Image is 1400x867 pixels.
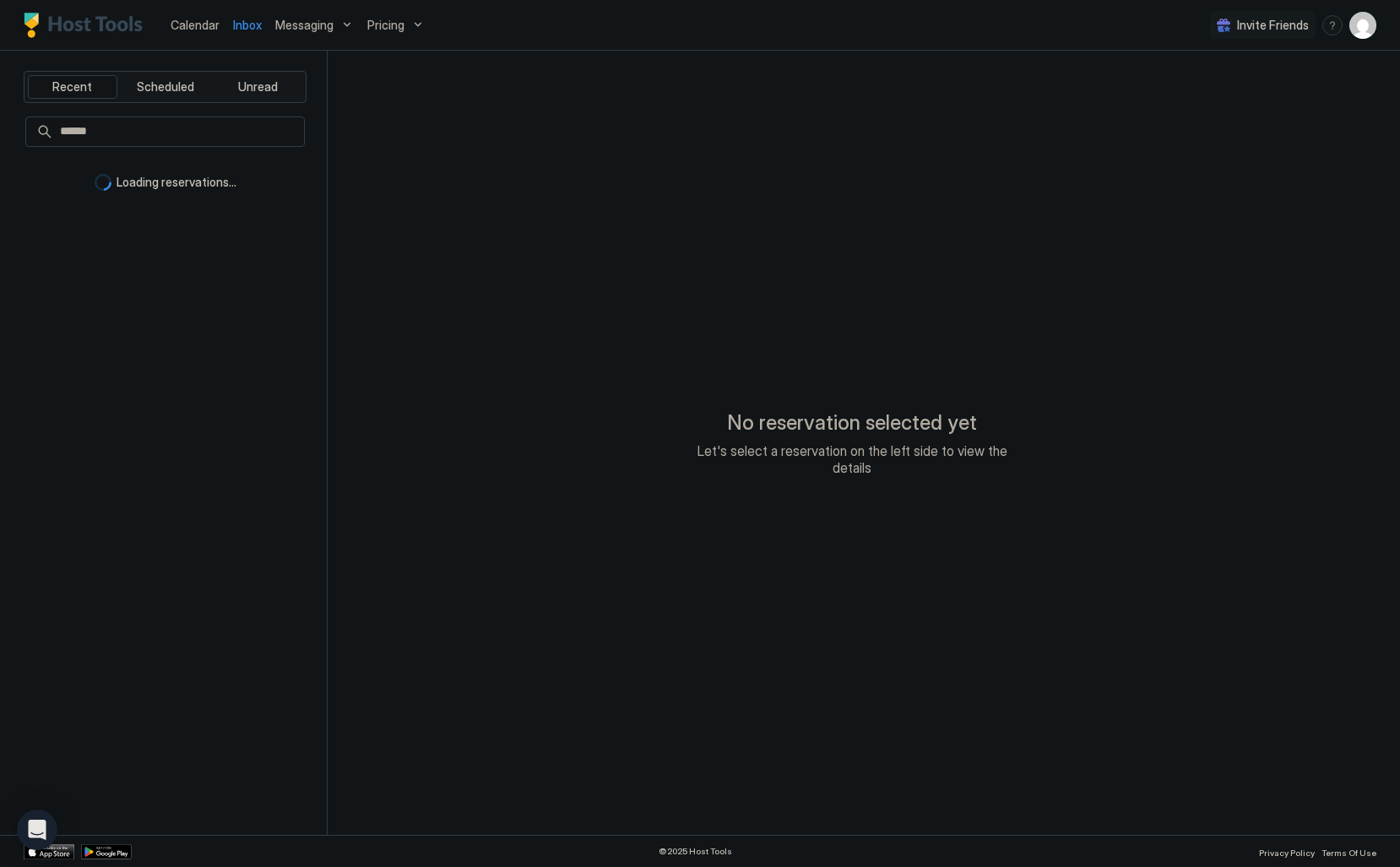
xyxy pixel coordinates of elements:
[24,71,307,103] div: tab-group
[367,18,404,33] span: Pricing
[659,846,732,857] span: © 2025 Host Tools
[24,13,150,38] a: Host Tools Logo
[81,844,132,859] a: Google Play Store
[1259,843,1315,860] a: Privacy Policy
[1259,848,1315,858] span: Privacy Policy
[1321,848,1376,858] span: Terms Of Use
[17,810,57,850] div: Open Intercom Messenger
[137,79,194,95] span: Scheduled
[213,75,302,99] button: Unread
[24,844,74,859] a: App Store
[727,410,977,436] span: No reservation selected yet
[28,75,117,99] button: Recent
[1349,12,1376,39] div: User profile
[683,442,1021,476] span: Let's select a reservation on the left side to view the details
[171,18,220,32] span: Calendar
[233,16,262,34] a: Inbox
[53,117,304,146] input: Input Field
[117,175,236,190] span: Loading reservations...
[1322,15,1343,35] div: menu
[1321,843,1376,860] a: Terms Of Use
[52,79,92,95] span: Recent
[171,16,220,34] a: Calendar
[275,18,334,33] span: Messaging
[1237,18,1309,33] span: Invite Friends
[238,79,278,95] span: Unread
[121,75,210,99] button: Scheduled
[233,18,262,32] span: Inbox
[95,174,111,191] div: loading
